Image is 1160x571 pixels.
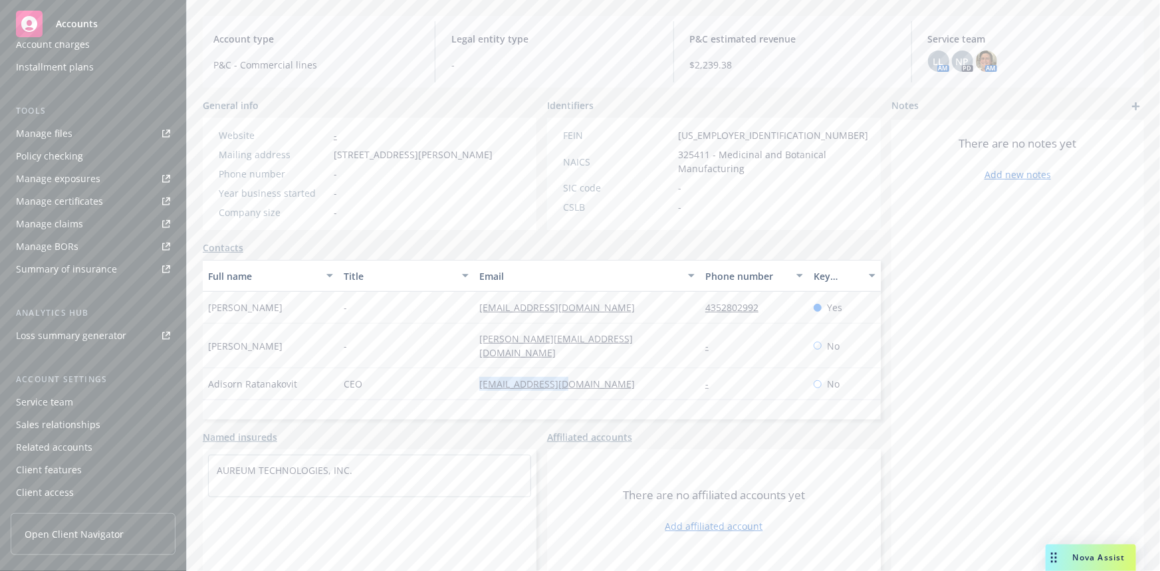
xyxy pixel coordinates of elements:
[219,128,328,142] div: Website
[217,464,352,477] a: AUREUM TECHNOLOGIES, INC.
[16,191,103,212] div: Manage certificates
[16,213,83,235] div: Manage claims
[11,213,175,235] a: Manage claims
[203,241,243,255] a: Contacts
[479,378,645,390] a: [EMAIL_ADDRESS][DOMAIN_NAME]
[956,55,969,68] span: NP
[338,260,474,292] button: Title
[11,392,175,413] a: Service team
[1046,544,1136,571] button: Nova Assist
[344,269,454,283] div: Title
[959,136,1077,152] span: There are no notes yet
[678,200,681,214] span: -
[547,430,632,444] a: Affiliated accounts
[1073,552,1125,563] span: Nova Assist
[11,482,175,503] a: Client access
[11,306,175,320] div: Analytics hub
[827,377,840,391] span: No
[814,269,861,283] div: Key contact
[16,123,72,144] div: Manage files
[563,155,673,169] div: NAICS
[16,236,78,257] div: Manage BORs
[11,104,175,118] div: Tools
[16,414,100,435] div: Sales relationships
[933,55,944,68] span: LL
[16,57,94,78] div: Installment plans
[11,57,175,78] a: Installment plans
[213,58,419,72] span: P&C - Commercial lines
[11,191,175,212] a: Manage certificates
[11,123,175,144] a: Manage files
[451,58,657,72] span: -
[16,392,73,413] div: Service team
[16,168,100,189] div: Manage exposures
[474,260,700,292] button: Email
[16,325,126,346] div: Loss summary generator
[334,186,337,200] span: -
[976,51,997,72] img: photo
[479,332,633,359] a: [PERSON_NAME][EMAIL_ADDRESS][DOMAIN_NAME]
[219,148,328,162] div: Mailing address
[705,378,719,390] a: -
[1046,544,1062,571] div: Drag to move
[203,98,259,112] span: General info
[219,205,328,219] div: Company size
[56,19,98,29] span: Accounts
[479,301,645,314] a: [EMAIL_ADDRESS][DOMAIN_NAME]
[219,186,328,200] div: Year business started
[16,437,92,458] div: Related accounts
[11,146,175,167] a: Policy checking
[16,146,83,167] div: Policy checking
[16,34,90,55] div: Account charges
[928,32,1133,46] span: Service team
[563,128,673,142] div: FEIN
[1128,98,1144,114] a: add
[11,34,175,55] a: Account charges
[700,260,808,292] button: Phone number
[678,181,681,195] span: -
[203,430,277,444] a: Named insureds
[705,340,719,352] a: -
[25,527,124,541] span: Open Client Navigator
[665,519,763,533] a: Add affiliated account
[16,482,74,503] div: Client access
[827,339,840,353] span: No
[479,269,680,283] div: Email
[334,205,337,219] span: -
[219,167,328,181] div: Phone number
[11,459,175,481] a: Client features
[11,437,175,458] a: Related accounts
[705,269,788,283] div: Phone number
[11,5,175,43] a: Accounts
[563,181,673,195] div: SIC code
[11,325,175,346] a: Loss summary generator
[344,377,362,391] span: CEO
[11,259,175,280] a: Summary of insurance
[985,168,1051,181] a: Add new notes
[891,98,919,114] span: Notes
[547,98,594,112] span: Identifiers
[213,32,419,46] span: Account type
[208,269,318,283] div: Full name
[344,300,347,314] span: -
[208,377,297,391] span: Adisorn Ratanakovit
[334,148,493,162] span: [STREET_ADDRESS][PERSON_NAME]
[678,148,868,175] span: 325411 - Medicinal and Botanical Manufacturing
[208,300,283,314] span: [PERSON_NAME]
[690,32,895,46] span: P&C estimated revenue
[827,300,842,314] span: Yes
[11,373,175,386] div: Account settings
[11,414,175,435] a: Sales relationships
[11,168,175,189] a: Manage exposures
[16,259,117,280] div: Summary of insurance
[334,129,337,142] a: -
[563,200,673,214] div: CSLB
[690,58,895,72] span: $2,239.38
[16,459,82,481] div: Client features
[451,32,657,46] span: Legal entity type
[678,128,868,142] span: [US_EMPLOYER_IDENTIFICATION_NUMBER]
[11,236,175,257] a: Manage BORs
[344,339,347,353] span: -
[808,260,881,292] button: Key contact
